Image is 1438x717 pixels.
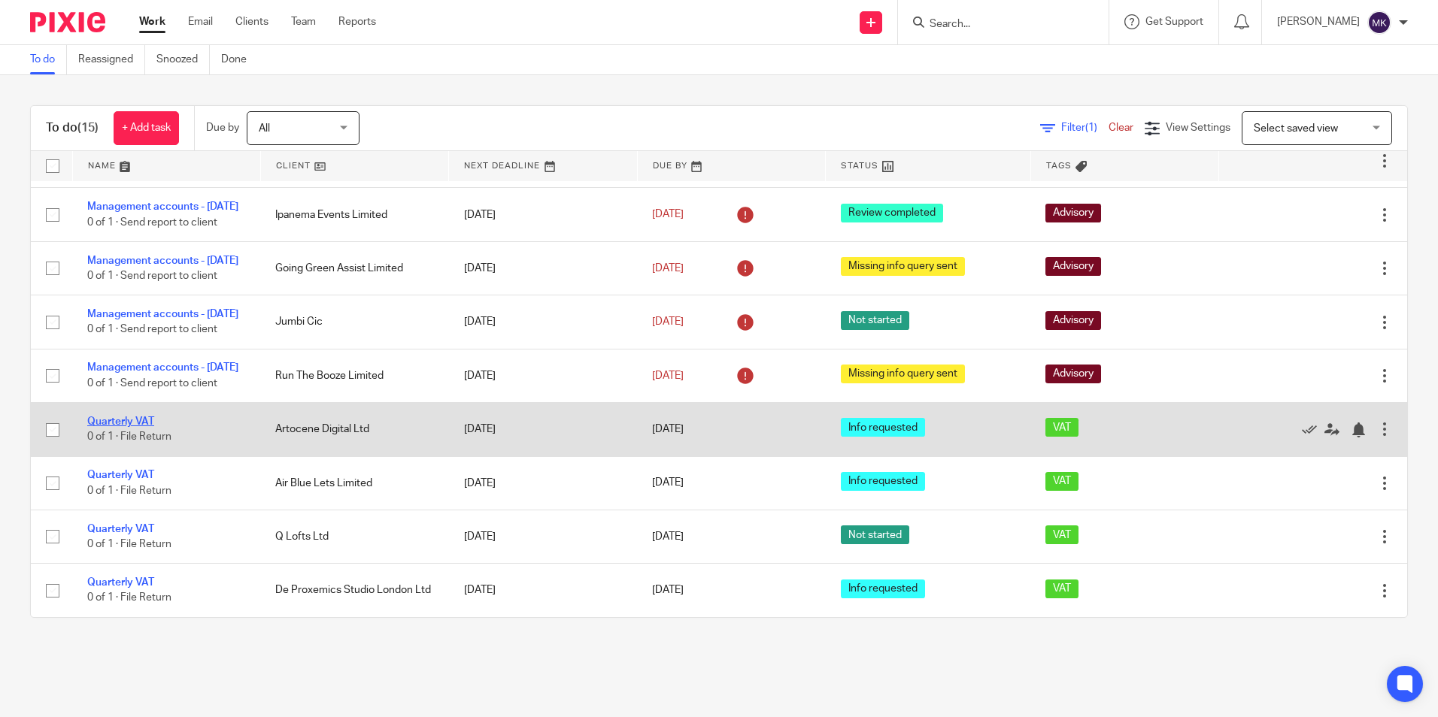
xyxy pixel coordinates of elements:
[841,365,965,383] span: Missing info query sent
[652,478,684,489] span: [DATE]
[928,18,1063,32] input: Search
[652,209,684,219] span: [DATE]
[221,45,258,74] a: Done
[1061,123,1109,133] span: Filter
[87,309,238,319] a: Management accounts - [DATE]
[87,431,171,442] span: 0 of 1 · File Return
[30,12,105,32] img: Pixie
[87,486,171,496] span: 0 of 1 · File Return
[260,241,448,295] td: Going Green Assist Limited
[87,378,217,389] span: 0 of 1 · Send report to client
[449,295,637,349] td: [DATE]
[1045,204,1101,222] span: Advisory
[449,349,637,402] td: [DATE]
[449,456,637,510] td: [DATE]
[87,256,238,266] a: Management accounts - [DATE]
[46,120,99,136] h1: To do
[1166,123,1230,133] span: View Settings
[87,325,217,335] span: 0 of 1 · Send report to client
[652,316,684,327] span: [DATE]
[1109,123,1133,133] a: Clear
[260,188,448,241] td: Ipanema Events Limited
[206,120,239,135] p: Due by
[1254,123,1338,134] span: Select saved view
[841,204,943,222] span: Review completed
[87,201,238,212] a: Management accounts - [DATE]
[87,577,154,588] a: Quarterly VAT
[841,418,925,437] span: Info requested
[87,416,154,427] a: Quarterly VAT
[449,510,637,563] td: [DATE]
[235,14,268,29] a: Clients
[841,579,925,598] span: Info requested
[1045,257,1101,276] span: Advisory
[87,539,171,549] span: 0 of 1 · File Return
[652,424,684,434] span: [DATE]
[841,525,909,544] span: Not started
[114,111,179,145] a: + Add task
[652,263,684,274] span: [DATE]
[1302,422,1324,437] a: Mark as done
[260,456,448,510] td: Air Blue Lets Limited
[1367,11,1391,35] img: svg%3E
[1045,418,1078,437] span: VAT
[652,531,684,542] span: [DATE]
[449,241,637,295] td: [DATE]
[77,122,99,134] span: (15)
[156,45,210,74] a: Snoozed
[139,14,165,29] a: Work
[87,593,171,604] span: 0 of 1 · File Return
[87,524,154,534] a: Quarterly VAT
[1045,472,1078,491] span: VAT
[259,123,270,134] span: All
[78,45,145,74] a: Reassigned
[1145,17,1203,27] span: Get Support
[1045,311,1101,330] span: Advisory
[188,14,213,29] a: Email
[449,188,637,241] td: [DATE]
[260,510,448,563] td: Q Lofts Ltd
[260,349,448,402] td: Run The Booze Limited
[1277,14,1360,29] p: [PERSON_NAME]
[87,271,217,281] span: 0 of 1 · Send report to client
[87,470,154,480] a: Quarterly VAT
[449,564,637,617] td: [DATE]
[841,311,909,330] span: Not started
[291,14,316,29] a: Team
[260,403,448,456] td: Artocene Digital Ltd
[1085,123,1097,133] span: (1)
[449,403,637,456] td: [DATE]
[338,14,376,29] a: Reports
[1045,579,1078,598] span: VAT
[652,371,684,381] span: [DATE]
[260,564,448,617] td: De Proxemics Studio London Ltd
[87,217,217,228] span: 0 of 1 · Send report to client
[841,472,925,491] span: Info requested
[1045,365,1101,383] span: Advisory
[30,45,67,74] a: To do
[841,257,965,276] span: Missing info query sent
[260,295,448,349] td: Jumbi Cic
[1046,162,1072,170] span: Tags
[1045,525,1078,544] span: VAT
[652,585,684,596] span: [DATE]
[87,362,238,373] a: Management accounts - [DATE]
